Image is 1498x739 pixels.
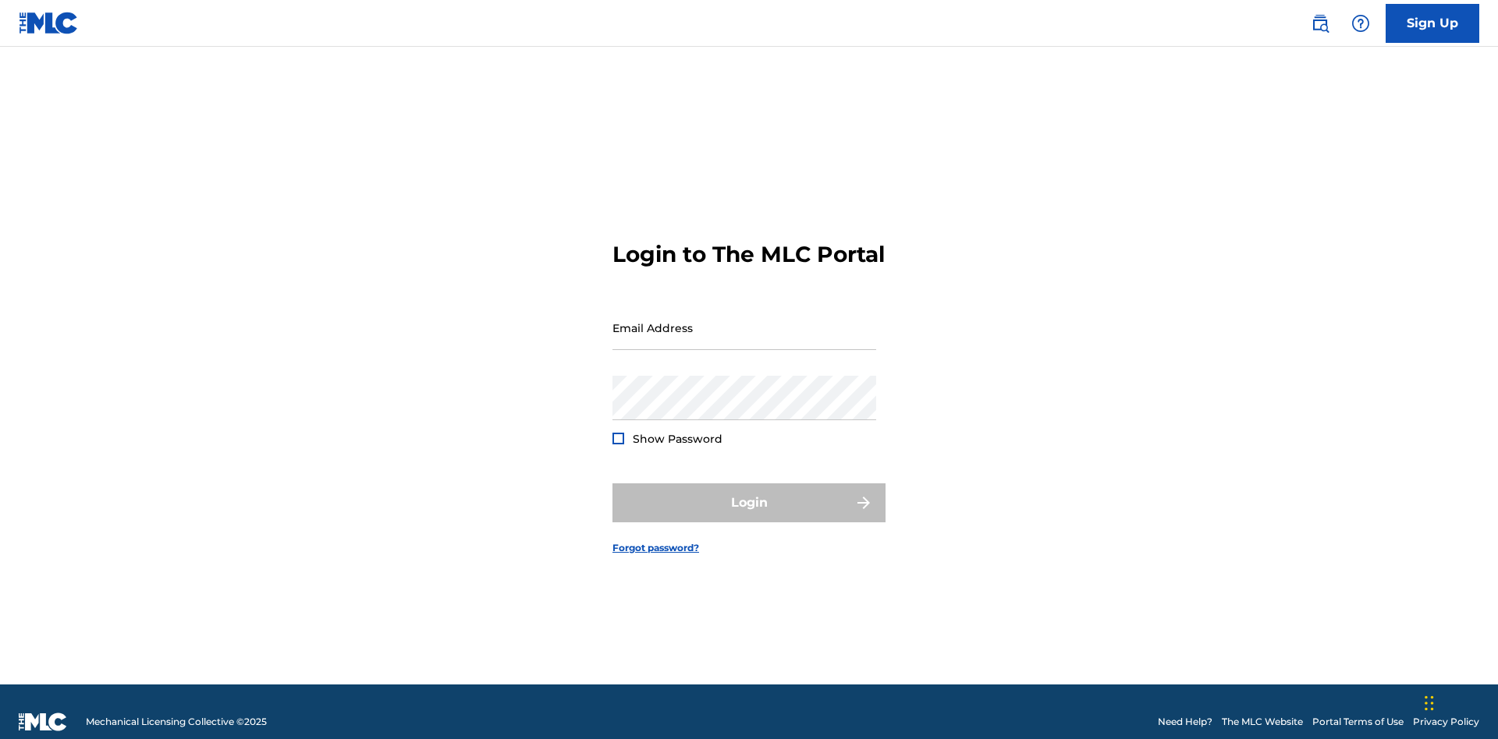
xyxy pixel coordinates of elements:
[1222,715,1303,729] a: The MLC Website
[19,12,79,34] img: MLC Logo
[633,432,722,446] span: Show Password
[612,541,699,555] a: Forgot password?
[1305,8,1336,39] a: Public Search
[1420,664,1498,739] iframe: Chat Widget
[1351,14,1370,33] img: help
[1312,715,1404,729] a: Portal Terms of Use
[1345,8,1376,39] div: Help
[1311,14,1329,33] img: search
[1158,715,1212,729] a: Need Help?
[1413,715,1479,729] a: Privacy Policy
[19,712,67,731] img: logo
[612,241,885,268] h3: Login to The MLC Portal
[1425,680,1434,727] div: Drag
[1386,4,1479,43] a: Sign Up
[86,715,267,729] span: Mechanical Licensing Collective © 2025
